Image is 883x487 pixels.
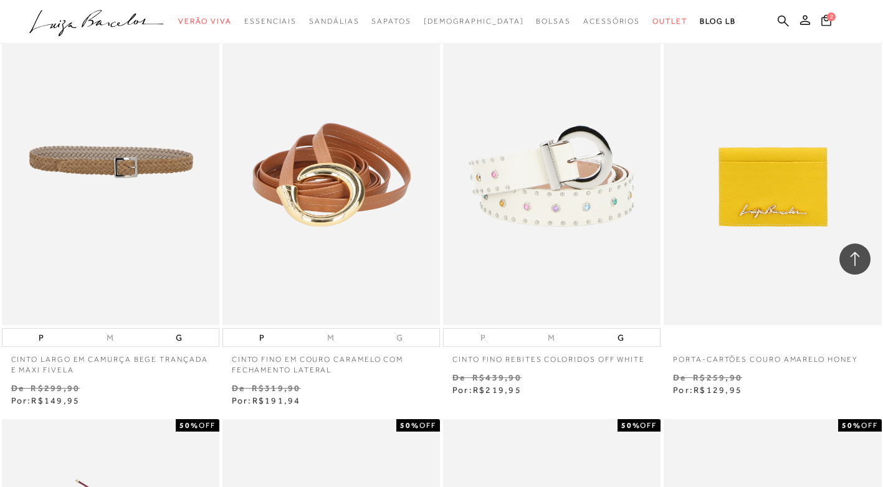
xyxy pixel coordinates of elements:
small: R$299,90 [31,383,80,393]
button: G [614,329,628,346]
strong: 50% [621,421,641,430]
img: CINTO FINO REBITES COLORIDOS OFF WHITE [444,1,659,323]
span: R$219,95 [473,385,522,395]
span: 2 [827,12,836,21]
img: CINTO FINO EM COURO CARAMELO COM FECHAMENTO LATERAL [224,1,439,323]
a: CINTO LARGO EM CAMURÇA BEGE TRANÇADA E MAXI FIVELA [2,347,219,376]
a: categoryNavScreenReaderText [309,10,359,33]
button: 2 [818,14,835,31]
span: OFF [640,421,657,430]
span: Bolsas [536,17,571,26]
span: R$129,95 [694,385,742,395]
small: R$259,90 [693,372,742,382]
span: Verão Viva [178,17,232,26]
button: M [103,332,117,344]
span: Sapatos [371,17,411,26]
span: Essenciais [244,17,297,26]
a: CINTO FINO EM COURO CARAMELO COM FECHAMENTO LATERAL [222,347,440,376]
a: categoryNavScreenReaderText [371,10,411,33]
small: De [452,372,465,382]
span: Por: [452,385,522,395]
a: noSubCategoriesText [424,10,524,33]
button: G [393,332,406,344]
span: Por: [232,395,301,405]
span: OFF [419,421,436,430]
span: [DEMOGRAPHIC_DATA] [424,17,524,26]
a: CINTO LARGO EM CAMURÇA BEGE TRANÇADA E MAXI FIVELA [3,1,218,323]
a: BLOG LB [700,10,736,33]
img: PORTA-CARTÕES COURO AMARELO HONEY [665,1,880,323]
span: R$149,95 [31,395,80,405]
a: PORTA-CARTÕES COURO AMARELO HONEY [664,347,881,365]
small: R$319,90 [252,383,301,393]
button: M [544,332,558,344]
a: PORTA-CARTÕES COURO AMARELO HONEY PORTA-CARTÕES COURO AMARELO HONEY [665,1,880,323]
a: CINTO FINO REBITES COLORIDOS OFF WHITE CINTO FINO REBITES COLORIDOS OFF WHITE [444,1,659,323]
span: Sandálias [309,17,359,26]
span: BLOG LB [700,17,736,26]
span: Acessórios [583,17,640,26]
button: P [477,332,489,344]
a: categoryNavScreenReaderText [244,10,297,33]
small: De [232,383,245,393]
span: OFF [199,421,216,430]
button: G [172,329,186,346]
a: CINTO FINO EM COURO CARAMELO COM FECHAMENTO LATERAL CINTO FINO EM COURO CARAMELO COM FECHAMENTO L... [224,1,439,323]
span: Por: [11,395,80,405]
a: categoryNavScreenReaderText [536,10,571,33]
a: CINTO FINO REBITES COLORIDOS OFF WHITE [443,347,661,365]
strong: 50% [842,421,861,430]
span: Por: [673,385,742,395]
button: P [35,329,47,346]
small: R$439,90 [472,372,522,382]
span: R$191,94 [252,395,301,405]
strong: 50% [179,421,199,430]
a: categoryNavScreenReaderText [652,10,687,33]
span: Outlet [652,17,687,26]
button: P [255,329,268,346]
a: categoryNavScreenReaderText [178,10,232,33]
span: OFF [861,421,878,430]
small: De [11,383,24,393]
small: De [673,372,686,382]
a: categoryNavScreenReaderText [583,10,640,33]
button: M [323,332,338,344]
strong: 50% [400,421,419,430]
